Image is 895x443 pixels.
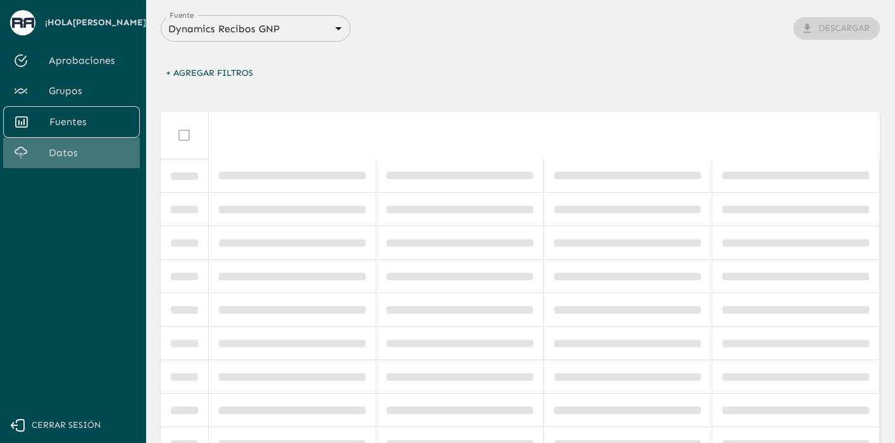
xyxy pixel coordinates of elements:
span: Aprobaciones [49,53,130,68]
button: + Agregar Filtros [161,62,258,85]
span: Grupos [49,83,130,99]
div: Dynamics Recibos GNP [161,20,350,38]
span: Fuentes [49,114,129,130]
span: ¡Hola [PERSON_NAME] ! [45,15,149,31]
a: Grupos [3,76,140,106]
span: Cerrar sesión [32,418,101,434]
a: Aprobaciones [3,46,140,76]
span: Datos [49,145,130,161]
a: Datos [3,138,140,168]
img: avatar [12,18,34,27]
a: Fuentes [3,106,140,138]
label: Fuente [170,9,194,20]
